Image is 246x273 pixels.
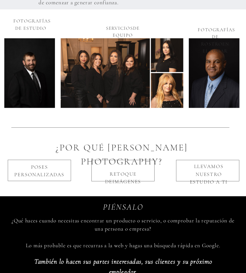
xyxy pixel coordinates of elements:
[203,41,229,54] font: en el lugar
[106,25,133,31] font: Servicios
[14,164,64,178] font: Poses personalizadas
[26,242,220,249] font: Lo más probable es que recurras a la web y hagas una búsqueda rápida en Google.
[198,27,235,47] font: Fotografías de rostro
[112,179,141,185] font: imágenes
[13,19,51,31] font: Fotografías de estudio
[56,142,188,167] font: ¿Por qué [PERSON_NAME] Photography?
[103,202,144,212] font: Piénsalo
[105,171,136,185] font: Retoque de
[113,25,140,38] font: de equipo
[12,217,235,232] font: ¿Qué haces cuando necesitas encontrar un producto o servicio, o comprobar la reputación de una pe...
[194,164,224,178] font: Llevamos nuestro
[190,179,228,185] font: estudio a ti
